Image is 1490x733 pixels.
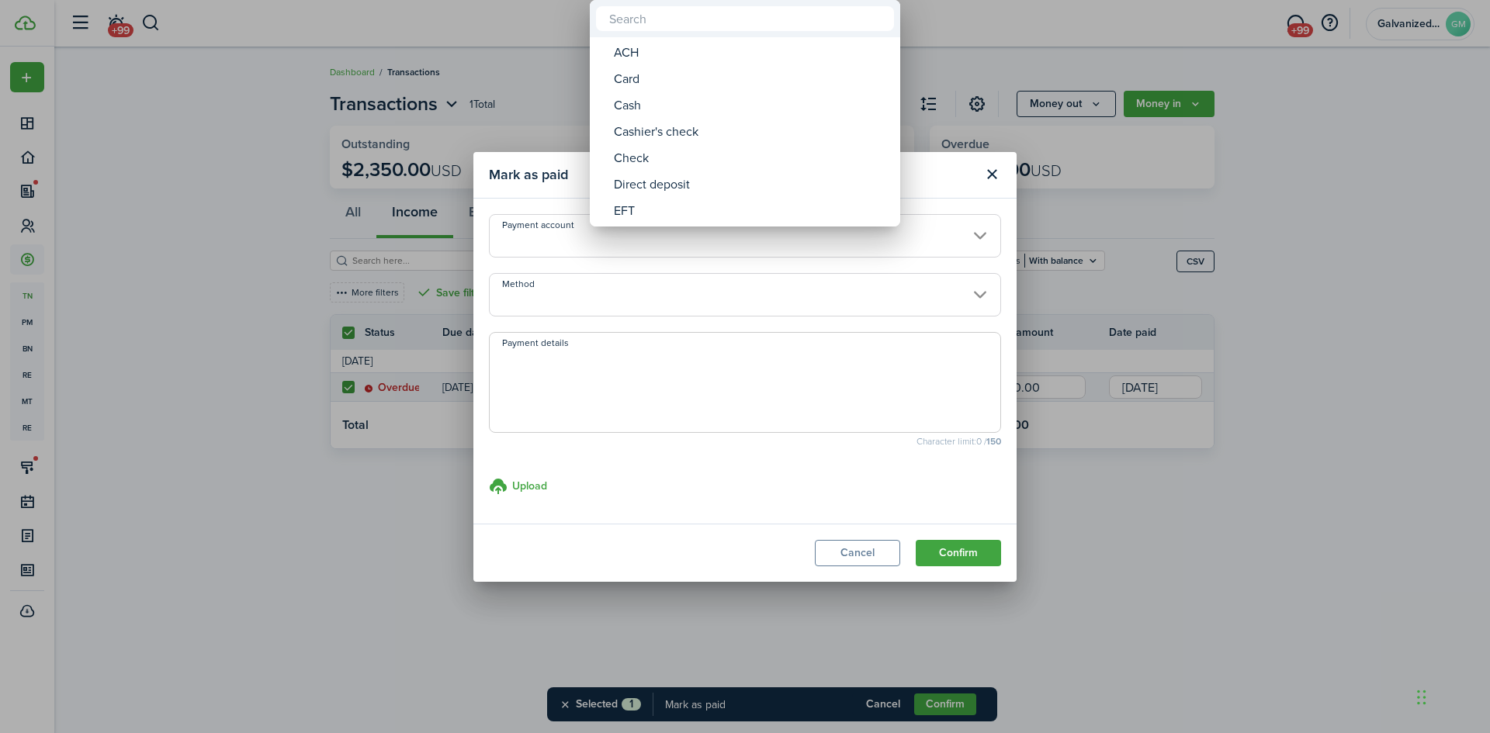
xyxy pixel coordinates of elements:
[614,171,889,198] div: Direct deposit
[590,37,900,226] mbsc-wheel: Method
[614,66,889,92] div: Card
[614,119,889,145] div: Cashier's check
[614,198,889,224] div: EFT
[596,6,894,31] input: Search
[614,92,889,119] div: Cash
[614,145,889,171] div: Check
[614,40,889,66] div: ACH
